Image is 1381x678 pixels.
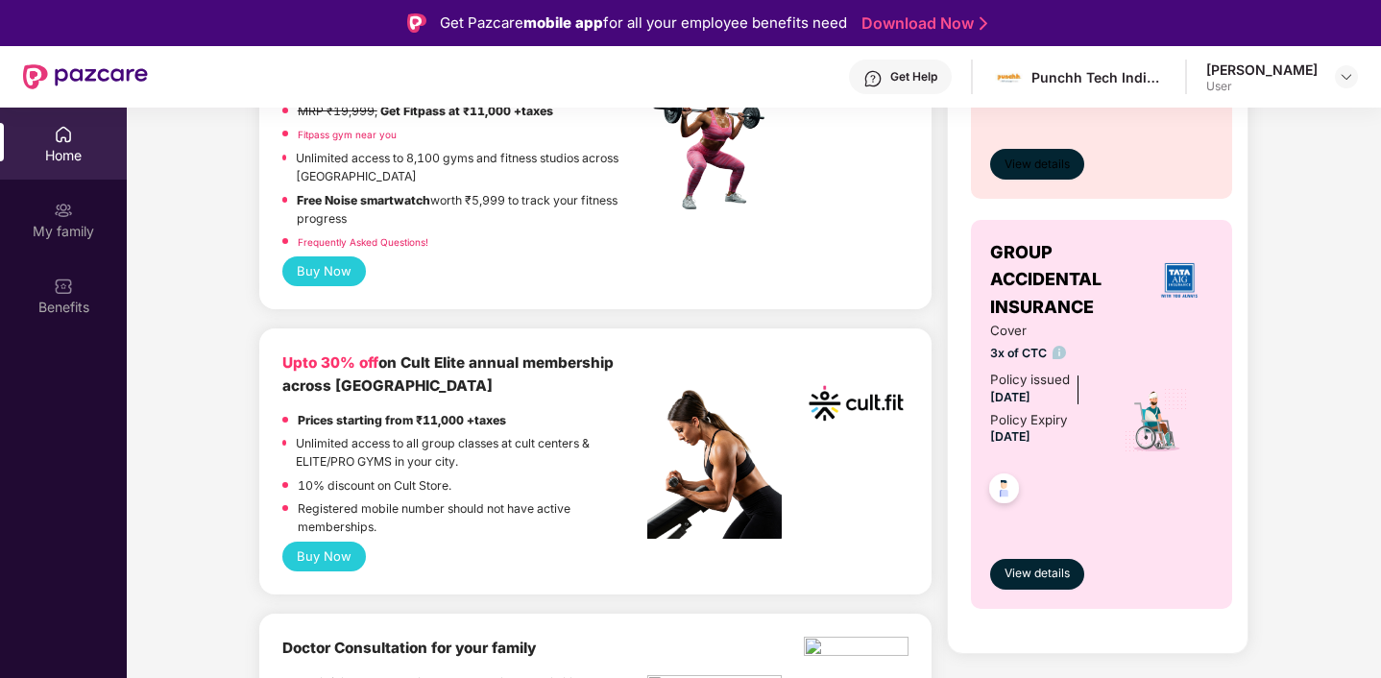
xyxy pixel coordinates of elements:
[990,321,1099,341] span: Cover
[990,390,1030,404] span: [DATE]
[298,129,397,140] a: Fitpass gym near you
[890,69,937,85] div: Get Help
[54,125,73,144] img: svg+xml;base64,PHN2ZyBpZD0iSG9tZSIgeG1sbnM9Imh0dHA6Ly93d3cudzMub3JnLzIwMDAvc3ZnIiB3aWR0aD0iMjAiIG...
[296,434,647,472] p: Unlimited access to all group classes at cult centers & ELITE/PRO GYMS in your city.
[407,13,426,33] img: Logo
[980,13,987,34] img: Stroke
[861,13,981,34] a: Download Now
[282,353,378,372] b: Upto 30% off
[23,64,148,89] img: New Pazcare Logo
[523,13,603,32] strong: mobile app
[298,236,428,248] a: Frequently Asked Questions!
[990,370,1070,390] div: Policy issued
[804,351,909,456] img: cult.png
[54,277,73,296] img: svg+xml;base64,PHN2ZyBpZD0iQmVuZWZpdHMiIHhtbG5zPSJodHRwOi8vd3d3LnczLm9yZy8yMDAwL3N2ZyIgd2lkdGg9Ij...
[990,344,1099,362] span: 3x of CTC
[1206,61,1318,79] div: [PERSON_NAME]
[1339,69,1354,85] img: svg+xml;base64,PHN2ZyBpZD0iRHJvcGRvd24tMzJ4MzIiIHhtbG5zPSJodHRwOi8vd3d3LnczLm9yZy8yMDAwL3N2ZyIgd2...
[298,476,451,495] p: 10% discount on Cult Store.
[1206,79,1318,94] div: User
[297,191,647,229] p: worth ₹5,999 to track your fitness progress
[297,193,430,207] strong: Free Noise smartwatch
[804,637,909,662] img: physica%20-%20Edited.png
[1153,254,1205,306] img: insurerLogo
[1005,565,1070,583] span: View details
[282,542,366,571] button: Buy Now
[1005,156,1070,174] span: View details
[54,201,73,220] img: svg+xml;base64,PHN2ZyB3aWR0aD0iMjAiIGhlaWdodD0iMjAiIHZpZXdCb3g9IjAgMCAyMCAyMCIgZmlsbD0ibm9uZSIgeG...
[298,499,647,537] p: Registered mobile number should not have active memberships.
[1123,387,1189,454] img: icon
[863,69,883,88] img: svg+xml;base64,PHN2ZyBpZD0iSGVscC0zMngzMiIgeG1sbnM9Imh0dHA6Ly93d3cudzMub3JnLzIwMDAvc3ZnIiB3aWR0aD...
[296,149,647,186] p: Unlimited access to 8,100 gyms and fitness studios across [GEOGRAPHIC_DATA]
[282,256,366,286] button: Buy Now
[990,239,1147,321] span: GROUP ACCIDENTAL INSURANCE
[990,559,1084,590] button: View details
[990,410,1067,430] div: Policy Expiry
[380,104,553,118] strong: Get Fitpass at ₹11,000 +taxes
[1031,68,1166,86] div: Punchh Tech India Pvt Ltd (A PAR Technology Company)
[990,429,1030,444] span: [DATE]
[647,390,782,539] img: pc2.png
[981,468,1028,515] img: svg+xml;base64,PHN2ZyB4bWxucz0iaHR0cDovL3d3dy53My5vcmcvMjAwMC9zdmciIHdpZHRoPSI0OC45NDMiIGhlaWdodD...
[1053,346,1067,360] img: info
[298,413,506,427] strong: Prices starting from ₹11,000 +taxes
[282,353,614,395] b: on Cult Elite annual membership across [GEOGRAPHIC_DATA]
[298,104,377,118] del: MRP ₹19,999,
[647,81,782,215] img: fpp.png
[990,149,1084,180] button: View details
[282,639,536,657] b: Doctor Consultation for your family
[440,12,847,35] div: Get Pazcare for all your employee benefits need
[995,63,1023,91] img: images.jpg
